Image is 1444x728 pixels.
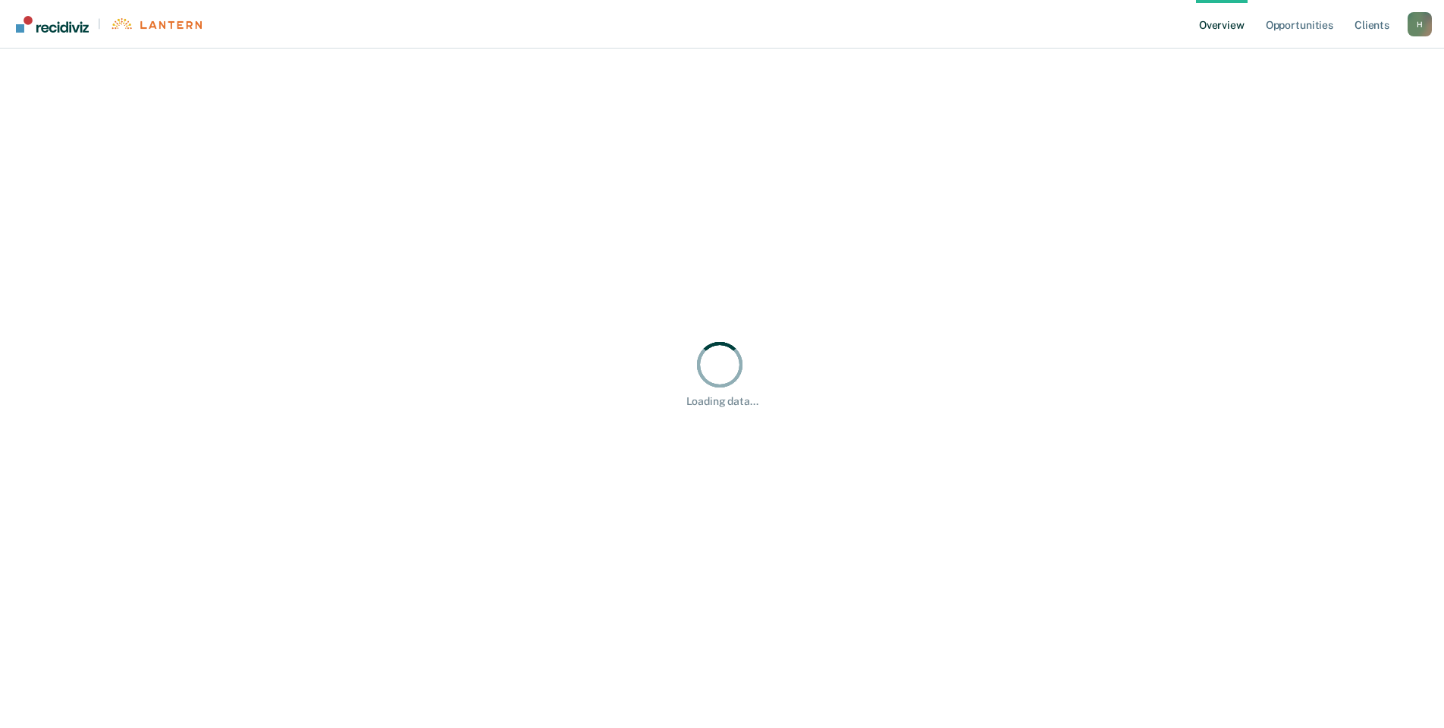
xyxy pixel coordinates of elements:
[1408,12,1432,36] button: Profile dropdown button
[1408,12,1432,36] div: H
[16,16,89,33] img: Recidiviz
[89,17,110,30] span: |
[1392,676,1429,713] iframe: Intercom live chat
[686,395,758,408] div: Loading data...
[110,18,202,30] img: Lantern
